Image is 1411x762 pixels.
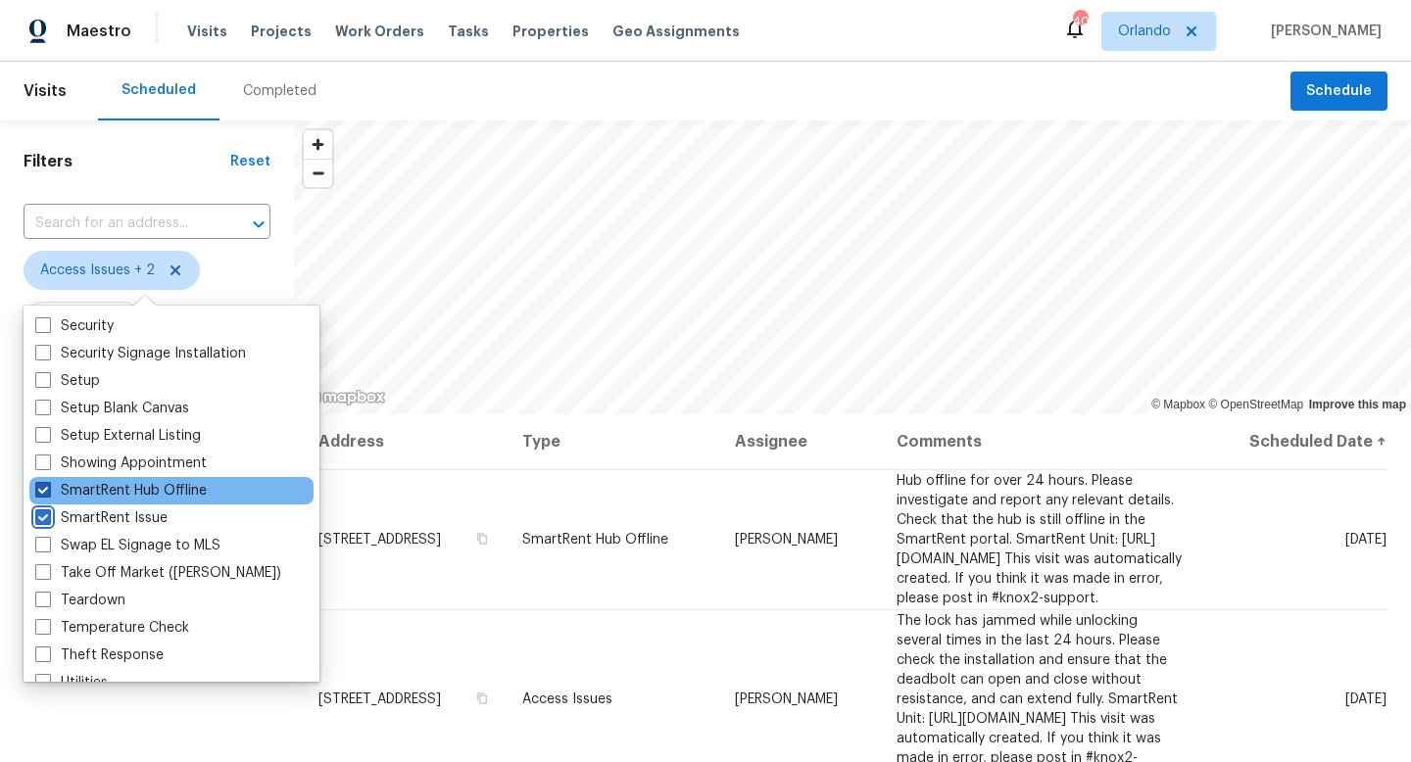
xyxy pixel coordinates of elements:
[35,371,100,391] label: Setup
[522,692,612,706] span: Access Issues
[1263,22,1382,41] span: [PERSON_NAME]
[24,70,67,113] span: Visits
[35,399,189,418] label: Setup Blank Canvas
[122,80,196,100] div: Scheduled
[35,536,220,555] label: Swap EL Signage to MLS
[35,645,164,665] label: Theft Response
[1306,79,1372,104] span: Schedule
[294,120,1411,414] canvas: Map
[304,130,332,159] button: Zoom in
[24,152,230,171] h1: Filters
[881,414,1202,469] th: Comments
[897,474,1182,605] span: Hub offline for over 24 hours. Please investigate and report any relevant details. Check that the...
[448,24,489,38] span: Tasks
[35,563,281,583] label: Take Off Market ([PERSON_NAME])
[1151,398,1205,411] a: Mapbox
[67,22,131,41] span: Maestro
[735,692,838,706] span: [PERSON_NAME]
[35,508,168,528] label: SmartRent Issue
[522,533,668,547] span: SmartRent Hub Offline
[719,414,881,469] th: Assignee
[1309,398,1406,411] a: Improve this map
[304,159,332,187] button: Zoom out
[187,22,227,41] span: Visits
[1118,22,1171,41] span: Orlando
[304,160,332,187] span: Zoom out
[35,591,125,610] label: Teardown
[35,344,246,363] label: Security Signage Installation
[1345,533,1387,547] span: [DATE]
[35,316,114,336] label: Security
[230,152,270,171] div: Reset
[35,481,207,500] label: SmartRent Hub Offline
[40,261,155,280] span: Access Issues + 2
[300,386,386,408] a: Mapbox homepage
[35,618,189,638] label: Temperature Check
[318,692,441,706] span: [STREET_ADDRESS]
[1073,12,1087,31] div: 40
[1202,414,1387,469] th: Scheduled Date ↑
[735,533,838,547] span: [PERSON_NAME]
[251,22,312,41] span: Projects
[243,81,316,101] div: Completed
[473,690,491,707] button: Copy Address
[35,426,201,446] label: Setup External Listing
[1345,692,1387,706] span: [DATE]
[507,414,720,469] th: Type
[1208,398,1303,411] a: OpenStreetMap
[612,22,740,41] span: Geo Assignments
[473,530,491,548] button: Copy Address
[1290,71,1387,112] button: Schedule
[24,209,216,239] input: Search for an address...
[318,533,441,547] span: [STREET_ADDRESS]
[335,22,424,41] span: Work Orders
[512,22,589,41] span: Properties
[35,453,207,473] label: Showing Appointment
[35,673,108,692] label: Utilities
[245,211,272,238] button: Open
[317,414,507,469] th: Address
